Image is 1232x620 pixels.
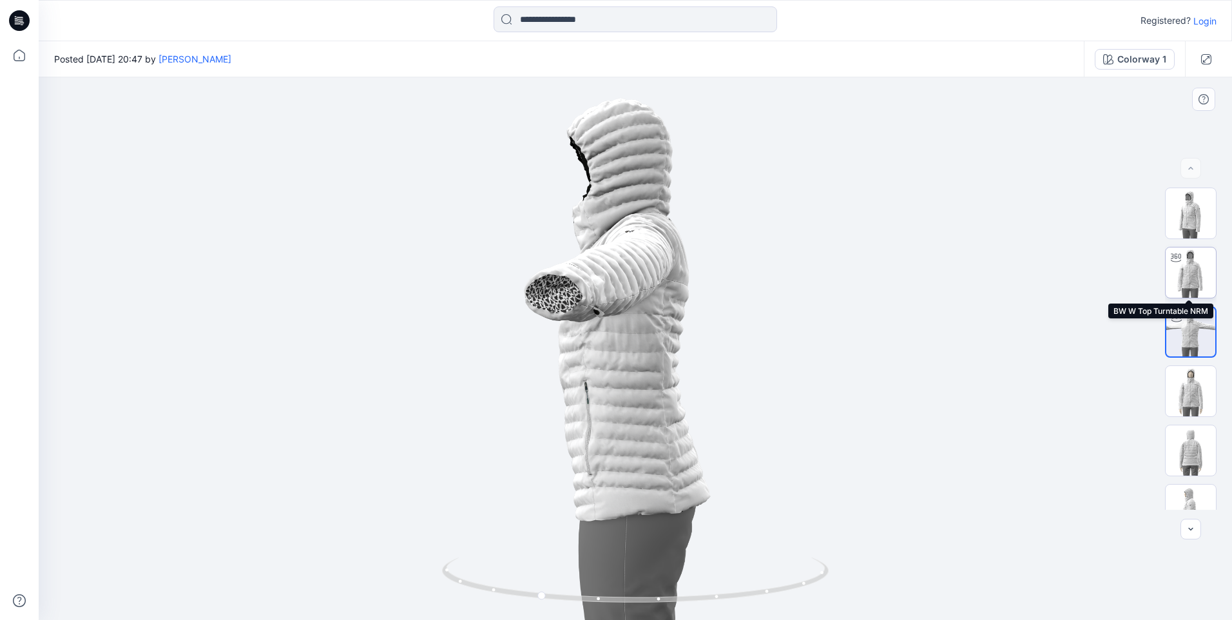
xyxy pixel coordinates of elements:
img: BW W Top Colorway NRM [1166,188,1216,238]
button: Colorway 1 [1095,49,1175,70]
div: Colorway 1 [1117,52,1166,66]
img: BW W Top Turntable NRM 2 [1166,307,1215,356]
p: Registered? [1141,13,1191,28]
img: BW W Top Left NRM [1166,485,1216,535]
p: Login [1193,14,1217,28]
img: BW W Top Front NRM [1166,366,1216,416]
span: Posted [DATE] 20:47 by [54,52,231,66]
img: BW W Top Turntable NRM [1166,247,1216,298]
a: [PERSON_NAME] [159,53,231,64]
img: BW W Top Back NRM [1166,425,1216,476]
